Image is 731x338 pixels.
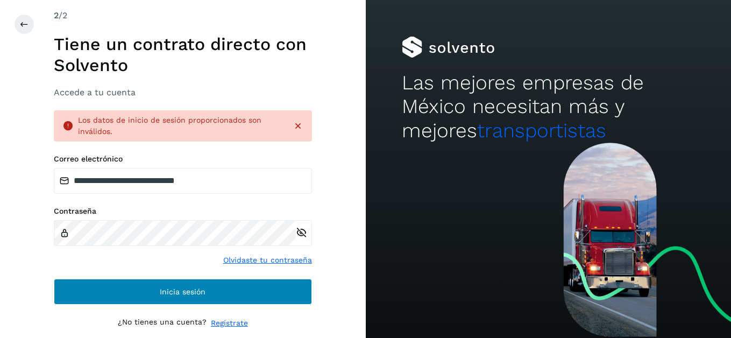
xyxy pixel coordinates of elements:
[402,71,694,143] h2: Las mejores empresas de México necesitan más y mejores
[78,115,284,137] div: Los datos de inicio de sesión proporcionados son inválidos.
[223,255,312,266] a: Olvidaste tu contraseña
[54,207,312,216] label: Contraseña
[54,279,312,305] button: Inicia sesión
[211,318,248,329] a: Regístrate
[54,34,312,75] h1: Tiene un contrato directo con Solvento
[118,318,207,329] p: ¿No tienes una cuenta?
[54,154,312,164] label: Correo electrónico
[477,119,606,142] span: transportistas
[54,87,312,97] h3: Accede a tu cuenta
[54,9,312,22] div: /2
[54,10,59,20] span: 2
[160,288,205,295] span: Inicia sesión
